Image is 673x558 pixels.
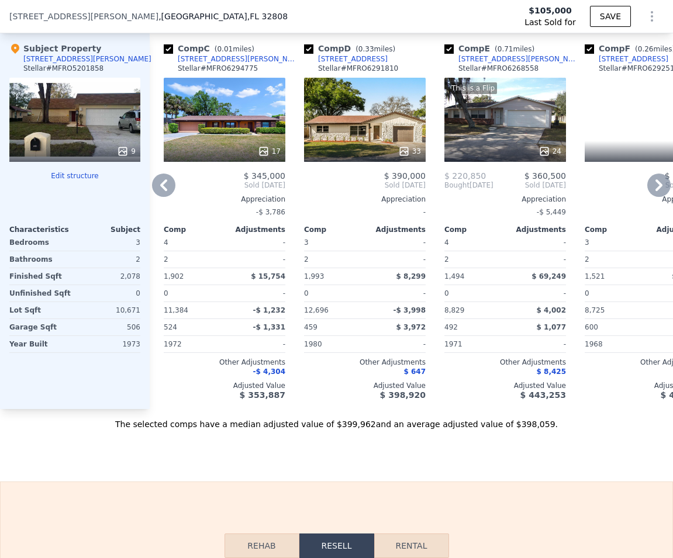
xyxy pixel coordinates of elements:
[444,43,539,54] div: Comp E
[77,336,140,352] div: 1973
[396,323,426,331] span: $ 3,972
[164,272,184,280] span: 1,902
[444,336,503,352] div: 1971
[164,251,222,268] div: 2
[9,302,73,318] div: Lot Sqft
[9,319,73,335] div: Garage Sqft
[164,181,285,190] span: Sold [DATE]
[318,54,388,64] div: [STREET_ADDRESS]
[9,268,73,285] div: Finished Sqft
[23,54,151,64] div: [STREET_ADDRESS][PERSON_NAME]
[444,358,566,367] div: Other Adjustments
[508,285,566,301] div: -
[299,533,374,558] button: Resell
[225,225,285,234] div: Adjustments
[520,390,566,400] span: $ 443,253
[458,54,580,64] div: [STREET_ADDRESS][PERSON_NAME]
[585,336,643,352] div: 1968
[164,238,168,247] span: 4
[367,336,426,352] div: -
[367,234,426,251] div: -
[77,285,140,301] div: 0
[244,171,285,181] span: $ 345,000
[304,251,363,268] div: 2
[304,323,317,331] span: 459
[9,285,73,301] div: Unfinished Sqft
[304,272,324,280] span: 1,993
[227,234,285,251] div: -
[638,45,654,53] span: 0.26
[9,251,73,268] div: Bathrooms
[444,323,458,331] span: 492
[537,323,566,331] span: $ 1,077
[444,272,464,280] span: 1,494
[403,368,426,376] span: $ 647
[77,268,140,285] div: 2,078
[210,45,259,53] span: ( miles)
[524,16,576,28] span: Last Sold for
[164,289,168,297] span: 0
[178,64,258,73] div: Stellar # MFRO6294775
[304,195,426,204] div: Appreciation
[585,238,589,247] span: 3
[398,145,421,157] div: 33
[304,204,426,220] div: -
[227,251,285,268] div: -
[585,323,598,331] span: 600
[394,306,426,314] span: -$ 3,998
[164,336,222,352] div: 1972
[9,11,158,22] span: [STREET_ADDRESS][PERSON_NAME]
[247,12,288,21] span: , FL 32808
[384,171,426,181] span: $ 390,000
[537,368,566,376] span: $ 8,425
[253,306,285,314] span: -$ 1,232
[253,368,285,376] span: -$ 4,304
[217,45,233,53] span: 0.01
[537,208,566,216] span: -$ 5,449
[164,381,285,390] div: Adjusted Value
[585,54,668,64] a: [STREET_ADDRESS]
[585,306,605,314] span: 8,725
[77,302,140,318] div: 10,671
[449,82,497,94] div: This is a Flip
[529,5,572,16] span: $105,000
[444,306,464,314] span: 8,829
[508,234,566,251] div: -
[77,234,140,251] div: 3
[444,225,505,234] div: Comp
[164,43,259,54] div: Comp C
[304,181,426,190] span: Sold [DATE]
[304,238,309,247] span: 3
[304,54,388,64] a: [STREET_ADDRESS]
[251,272,285,280] span: $ 15,754
[585,251,643,268] div: 2
[367,285,426,301] div: -
[164,195,285,204] div: Appreciation
[585,289,589,297] span: 0
[158,11,288,22] span: , [GEOGRAPHIC_DATA]
[590,6,631,27] button: SAVE
[380,390,426,400] span: $ 398,920
[304,381,426,390] div: Adjusted Value
[458,64,539,73] div: Stellar # MFRO6268558
[117,145,136,157] div: 9
[444,238,449,247] span: 4
[77,251,140,268] div: 2
[164,323,177,331] span: 524
[444,251,503,268] div: 2
[318,64,398,73] div: Stellar # MFRO6291810
[444,181,470,190] span: Bought
[493,181,566,190] span: Sold [DATE]
[23,64,103,73] div: Stellar # MFRO5201858
[599,54,668,64] div: [STREET_ADDRESS]
[304,289,309,297] span: 0
[585,225,646,234] div: Comp
[227,285,285,301] div: -
[258,145,281,157] div: 17
[532,272,566,280] span: $ 69,249
[365,225,426,234] div: Adjustments
[9,234,73,251] div: Bedrooms
[225,533,299,558] button: Rehab
[498,45,513,53] span: 0.71
[164,54,299,64] a: [STREET_ADDRESS][PERSON_NAME]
